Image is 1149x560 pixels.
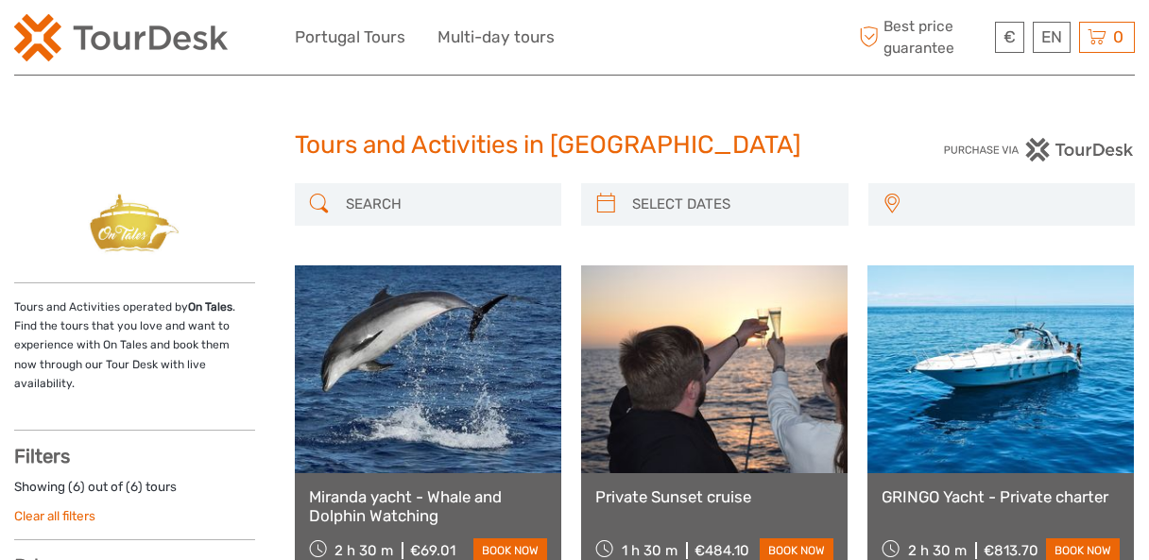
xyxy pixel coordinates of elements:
[14,297,255,394] p: Tours and Activities operated by . Find the tours that you love and want to experience with On Ta...
[295,130,855,161] h1: Tours and Activities in [GEOGRAPHIC_DATA]
[882,487,1120,506] a: GRINGO Yacht - Private charter
[625,188,839,221] input: SELECT DATES
[14,14,228,61] img: 2254-3441b4b5-4e5f-4d00-b396-31f1d84a6ebf_logo_small.png
[14,478,255,507] div: Showing ( ) out of ( ) tours
[595,487,833,506] a: Private Sunset cruise
[130,478,138,496] label: 6
[984,542,1038,559] div: €813.70
[437,24,555,51] a: Multi-day tours
[14,508,95,523] a: Clear all filters
[334,542,393,559] span: 2 h 30 m
[908,542,967,559] span: 2 h 30 m
[188,300,232,314] strong: On Tales
[622,542,677,559] span: 1 h 30 m
[309,487,547,526] a: Miranda yacht - Whale and Dolphin Watching
[855,16,991,58] span: Best price guarantee
[943,138,1135,161] img: PurchaseViaTourDesk.png
[73,478,80,496] label: 6
[14,445,70,467] strong: Filters
[338,188,553,221] input: SEARCH
[295,24,405,51] a: Portugal Tours
[1033,22,1071,53] div: EN
[695,542,749,559] div: €484.10
[410,542,455,559] div: €69.01
[1110,27,1126,46] span: 0
[1003,27,1016,46] span: €
[81,183,187,268] img: 378-14-d3faac15-054a-4e7c-ab0d-2d7d5a92c1c3_logo_thumbnail.jpeg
